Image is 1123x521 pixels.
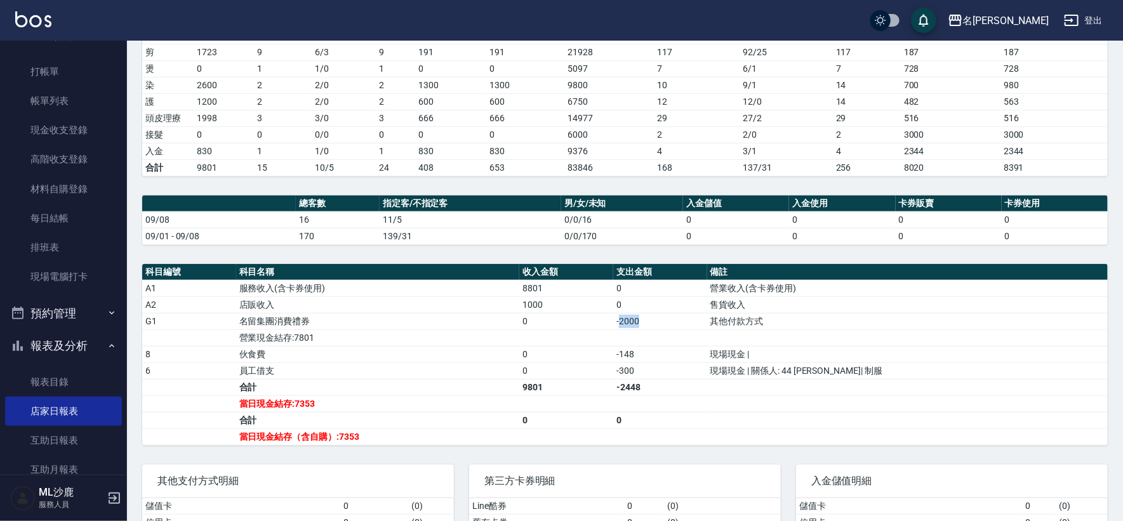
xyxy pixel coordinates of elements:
[901,44,1000,60] td: 187
[142,44,194,60] td: 剪
[236,428,520,445] td: 當日現金結存（含自購）:7353
[683,228,789,244] td: 0
[565,110,654,126] td: 14977
[901,60,1000,77] td: 728
[376,60,415,77] td: 1
[486,60,565,77] td: 0
[194,44,254,60] td: 1723
[654,60,740,77] td: 7
[740,60,833,77] td: 6 / 1
[740,159,833,176] td: 137/31
[236,412,520,428] td: 合計
[565,77,654,93] td: 9800
[1000,110,1108,126] td: 516
[254,44,311,60] td: 9
[312,77,376,93] td: 2 / 0
[613,296,707,313] td: 0
[5,233,122,262] a: 排班表
[740,143,833,159] td: 3 / 1
[1023,498,1056,515] td: 0
[654,93,740,110] td: 12
[789,211,895,228] td: 0
[142,346,236,362] td: 8
[707,346,1108,362] td: 現場現金 |
[254,77,311,93] td: 2
[39,486,103,499] h5: ML沙鹿
[833,159,901,176] td: 256
[911,8,936,33] button: save
[236,379,520,395] td: 合計
[142,60,194,77] td: 燙
[565,44,654,60] td: 21928
[613,280,707,296] td: 0
[1002,195,1108,212] th: 卡券使用
[5,426,122,455] a: 互助日報表
[664,498,781,515] td: ( 0 )
[565,159,654,176] td: 83846
[654,44,740,60] td: 117
[5,367,122,397] a: 報表目錄
[415,126,486,143] td: 0
[142,126,194,143] td: 接髮
[1000,77,1108,93] td: 980
[1002,211,1108,228] td: 0
[1000,93,1108,110] td: 563
[5,175,122,204] a: 材料自購登錄
[833,93,901,110] td: 14
[236,313,520,329] td: 名留集團消費禮券
[236,346,520,362] td: 伙食費
[415,159,486,176] td: 408
[654,159,740,176] td: 168
[469,498,624,515] td: Line酷券
[740,93,833,110] td: 12 / 0
[5,57,122,86] a: 打帳單
[142,143,194,159] td: 入金
[519,313,613,329] td: 0
[142,498,340,515] td: 儲值卡
[613,313,707,329] td: -2000
[10,485,36,511] img: Person
[1000,143,1108,159] td: 2344
[236,296,520,313] td: 店販收入
[5,86,122,115] a: 帳單列表
[5,329,122,362] button: 報表及分析
[1056,498,1108,515] td: ( 0 )
[236,280,520,296] td: 服務收入(含卡券使用)
[194,110,254,126] td: 1998
[901,126,1000,143] td: 3000
[896,228,1002,244] td: 0
[896,195,1002,212] th: 卡券販賣
[683,211,789,228] td: 0
[415,143,486,159] td: 830
[1059,9,1108,32] button: 登出
[1000,126,1108,143] td: 3000
[963,13,1049,29] div: 名[PERSON_NAME]
[707,280,1108,296] td: 營業收入(含卡券使用)
[486,110,565,126] td: 666
[519,412,613,428] td: 0
[415,44,486,60] td: 191
[484,475,766,487] span: 第三方卡券明細
[486,159,565,176] td: 653
[142,110,194,126] td: 頭皮理療
[340,498,408,515] td: 0
[254,159,311,176] td: 15
[408,498,454,515] td: ( 0 )
[142,159,194,176] td: 合計
[613,379,707,395] td: -2448
[312,159,376,176] td: 10/5
[380,211,561,228] td: 11/5
[376,77,415,93] td: 2
[1002,228,1108,244] td: 0
[796,498,1023,515] td: 儲值卡
[901,110,1000,126] td: 516
[312,93,376,110] td: 2 / 0
[740,44,833,60] td: 92 / 25
[194,126,254,143] td: 0
[376,126,415,143] td: 0
[789,228,895,244] td: 0
[142,264,1108,445] table: a dense table
[254,143,311,159] td: 1
[142,93,194,110] td: 護
[565,143,654,159] td: 9376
